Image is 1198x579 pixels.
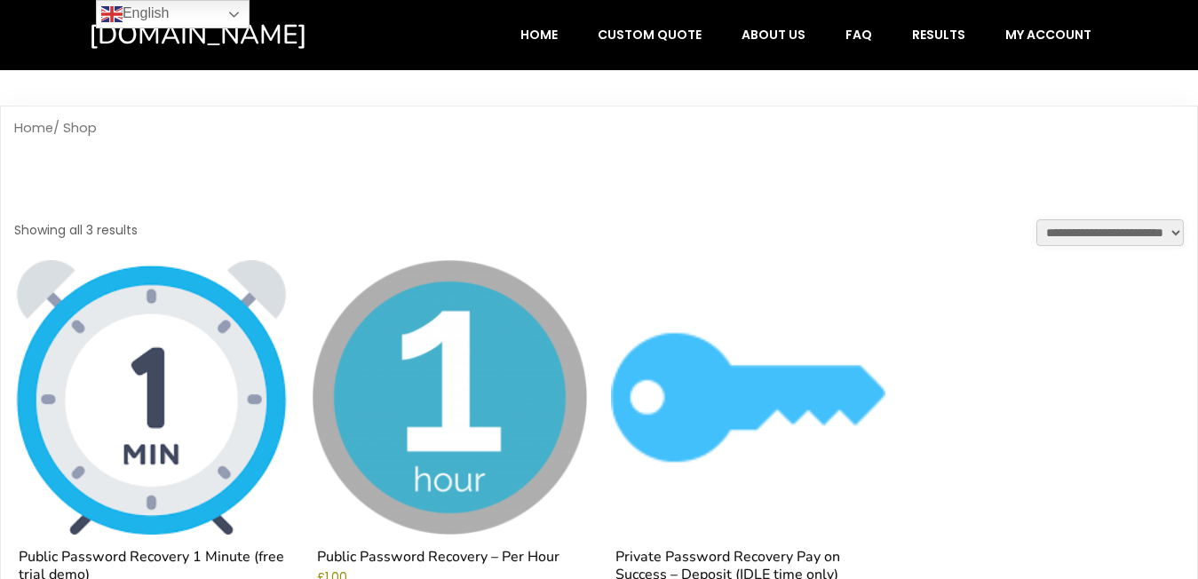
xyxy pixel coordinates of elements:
[89,18,383,52] a: [DOMAIN_NAME]
[1005,27,1091,43] span: My account
[14,219,138,242] p: Showing all 3 results
[313,549,587,570] h2: Public Password Recovery – Per Hour
[520,27,558,43] span: Home
[579,18,720,52] a: Custom Quote
[101,4,123,25] img: en
[1036,219,1184,246] select: Shop order
[845,27,872,43] span: FAQ
[598,27,702,43] span: Custom Quote
[502,18,576,52] a: Home
[912,27,965,43] span: Results
[14,120,1184,137] nav: Breadcrumb
[313,260,587,571] a: Public Password Recovery – Per Hour
[14,119,53,137] a: Home
[723,18,824,52] a: About Us
[313,260,587,535] img: Public Password Recovery - Per Hour
[14,150,1184,219] h1: Shop
[611,260,885,535] img: Private Password Recovery Pay on Success - Deposit (IDLE time only)
[893,18,984,52] a: Results
[14,260,289,535] img: Public Password Recovery 1 Minute (free trial demo)
[742,27,805,43] span: About Us
[827,18,891,52] a: FAQ
[987,18,1110,52] a: My account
